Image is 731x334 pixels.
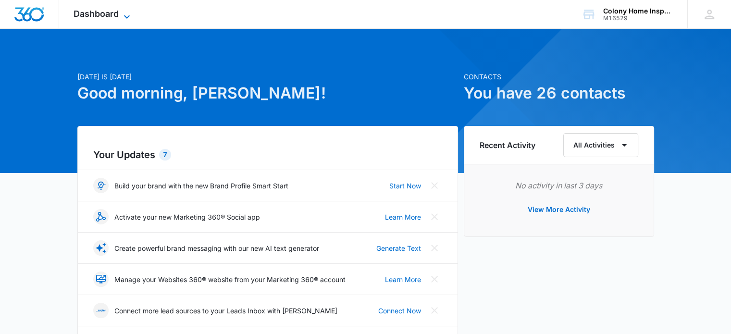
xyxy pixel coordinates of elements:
div: account name [603,7,673,15]
p: Contacts [464,72,654,82]
a: Generate Text [376,243,421,253]
h1: You have 26 contacts [464,82,654,105]
p: Build your brand with the new Brand Profile Smart Start [114,181,288,191]
button: Close [427,209,442,224]
button: All Activities [563,133,638,157]
button: Close [427,240,442,256]
button: View More Activity [518,198,600,221]
p: Activate your new Marketing 360® Social app [114,212,260,222]
p: Manage your Websites 360® website from your Marketing 360® account [114,274,346,285]
span: Dashboard [74,9,119,19]
p: No activity in last 3 days [480,180,638,191]
a: Learn More [385,212,421,222]
h1: Good morning, [PERSON_NAME]! [77,82,458,105]
p: [DATE] is [DATE] [77,72,458,82]
h6: Recent Activity [480,139,535,151]
p: Create powerful brand messaging with our new AI text generator [114,243,319,253]
a: Start Now [389,181,421,191]
a: Learn More [385,274,421,285]
h2: Your Updates [93,148,442,162]
p: Connect more lead sources to your Leads Inbox with [PERSON_NAME] [114,306,337,316]
div: 7 [159,149,171,161]
div: account id [603,15,673,22]
a: Connect Now [378,306,421,316]
button: Close [427,272,442,287]
button: Close [427,303,442,318]
button: Close [427,178,442,193]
